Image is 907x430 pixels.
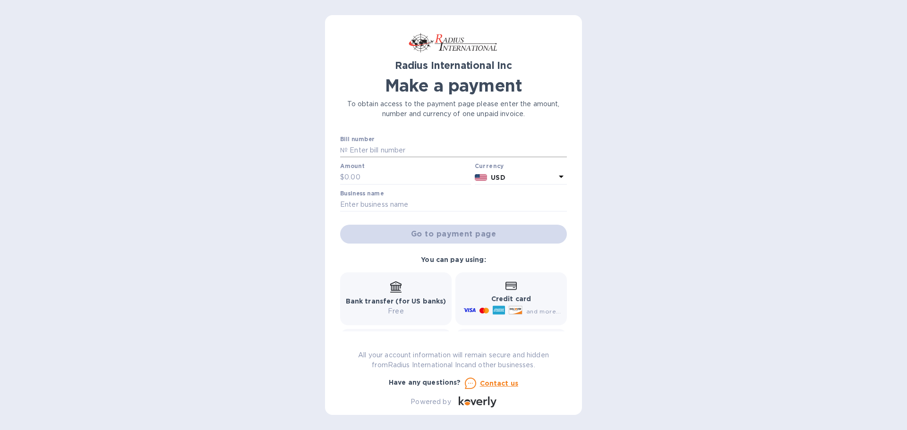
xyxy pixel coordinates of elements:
b: Have any questions? [389,379,461,386]
p: Free [346,306,446,316]
label: Bill number [340,136,374,142]
label: Business name [340,191,384,196]
input: Enter bill number [348,143,567,158]
p: $ [340,172,344,182]
b: You can pay using: [421,256,486,263]
p: All your account information will remain secure and hidden from Radius International Inc and othe... [340,350,567,370]
u: Contact us [480,379,519,387]
span: and more... [526,308,561,315]
p: Powered by [411,397,451,407]
label: Amount [340,164,364,169]
b: Radius International Inc [395,59,512,71]
h1: Make a payment [340,76,567,95]
input: Enter business name [340,198,567,212]
b: Bank transfer (for US banks) [346,297,446,305]
b: USD [491,174,505,181]
b: Currency [475,162,504,169]
b: Credit card [491,295,531,303]
input: 0.00 [344,170,471,185]
img: USD [475,174,488,181]
p: To obtain access to the payment page please enter the amount, number and currency of one unpaid i... [340,99,567,119]
p: № [340,145,348,155]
